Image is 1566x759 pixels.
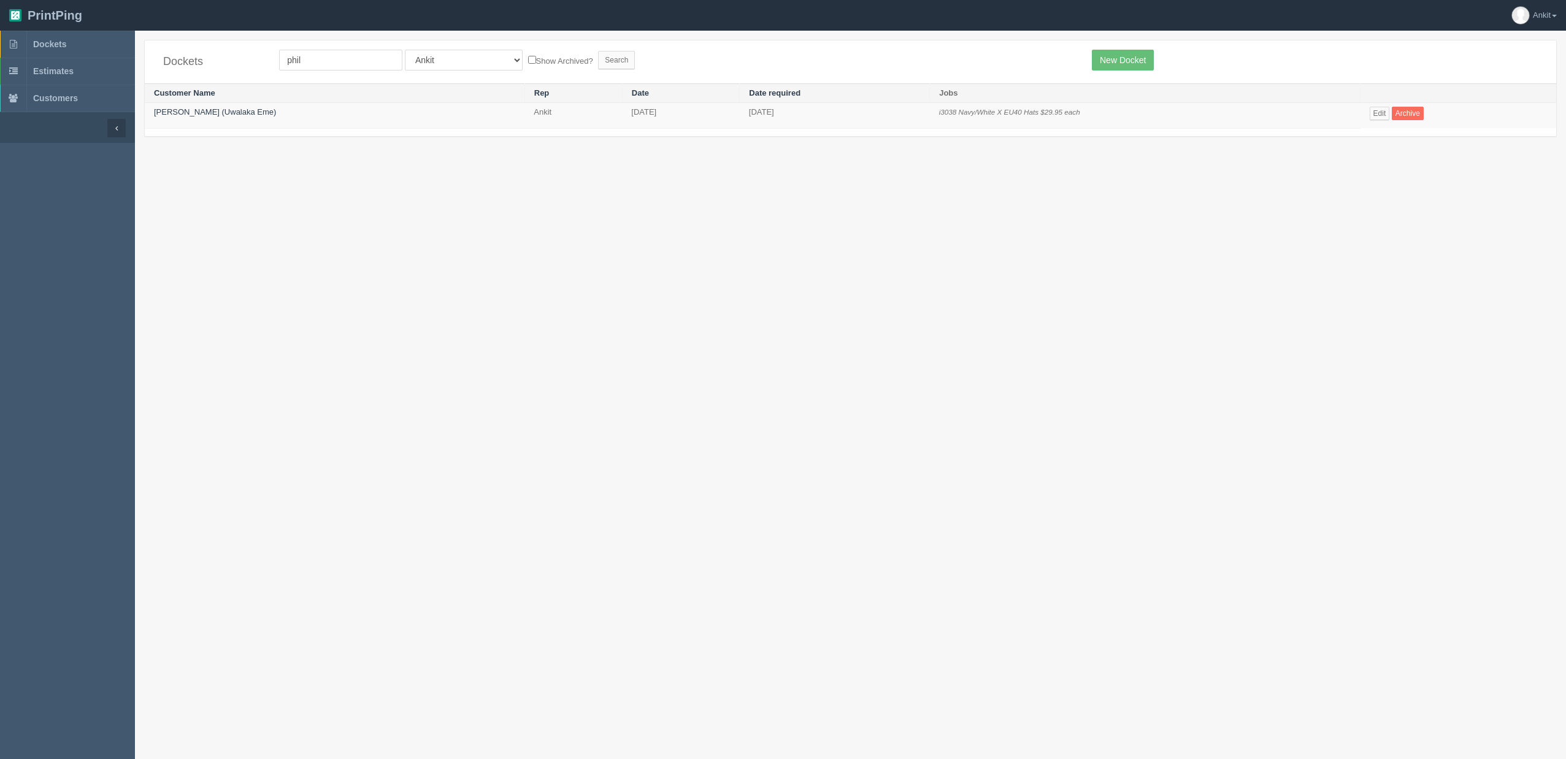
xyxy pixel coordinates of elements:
[33,93,78,103] span: Customers
[740,103,930,129] td: [DATE]
[528,53,593,67] label: Show Archived?
[749,88,800,97] a: Date required
[9,9,21,21] img: logo-3e63b451c926e2ac314895c53de4908e5d424f24456219fb08d385ab2e579770.png
[154,88,215,97] a: Customer Name
[1392,107,1424,120] a: Archive
[1512,7,1529,24] img: avatar_default-7531ab5dedf162e01f1e0bb0964e6a185e93c5c22dfe317fb01d7f8cd2b1632c.jpg
[632,88,649,97] a: Date
[154,107,276,116] a: [PERSON_NAME] (Uwalaka Eme)
[279,50,402,71] input: Customer Name
[534,88,550,97] a: Rep
[939,108,1080,116] i: i3038 Navy/White X EU40 Hats $29.95 each
[163,56,261,68] h4: Dockets
[528,56,536,64] input: Show Archived?
[1370,107,1390,120] a: Edit
[1092,50,1154,71] a: New Docket
[33,39,66,49] span: Dockets
[33,66,74,76] span: Estimates
[622,103,740,129] td: [DATE]
[930,83,1361,103] th: Jobs
[598,51,635,69] input: Search
[524,103,622,129] td: Ankit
